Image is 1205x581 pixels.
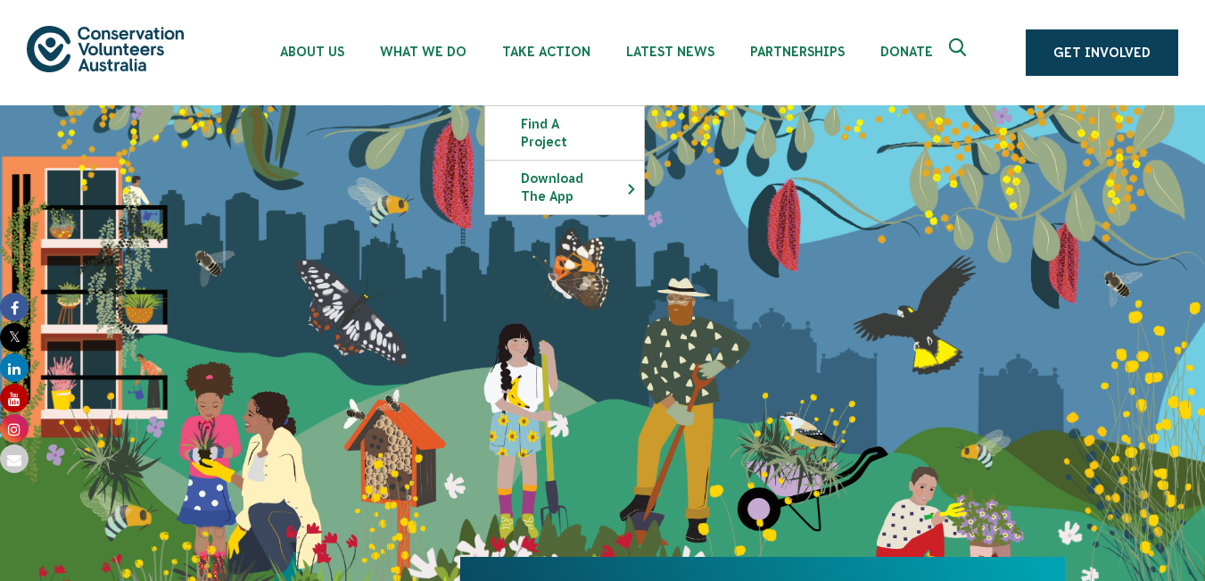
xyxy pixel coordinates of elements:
[750,45,845,59] span: Partnerships
[949,38,971,67] span: Expand search box
[502,45,590,59] span: Take Action
[626,45,714,59] span: Latest News
[938,31,981,74] button: Expand search box Close search box
[380,45,466,59] span: What We Do
[484,160,645,215] li: Download the app
[1026,29,1178,76] a: Get Involved
[485,106,644,160] a: Find a project
[280,45,344,59] span: About Us
[880,45,933,59] span: Donate
[27,26,184,71] img: logo.svg
[485,161,644,214] a: Download the app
